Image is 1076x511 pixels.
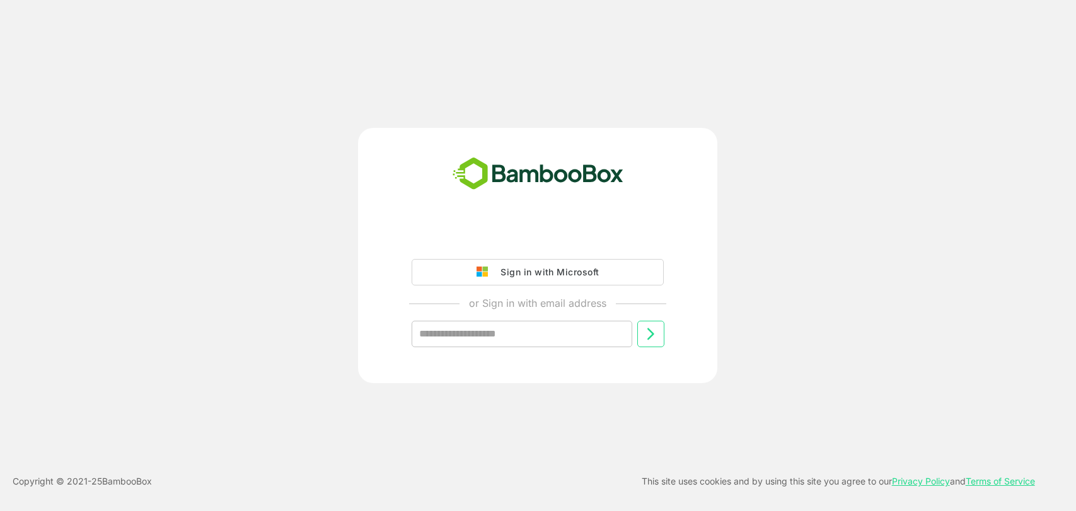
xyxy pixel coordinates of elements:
p: or Sign in with email address [469,296,606,311]
p: Copyright © 2021- 25 BambooBox [13,474,152,489]
img: bamboobox [446,153,630,195]
iframe: Sign in with Google Button [405,224,670,251]
img: google [477,267,494,278]
a: Privacy Policy [892,476,950,486]
a: Terms of Service [966,476,1035,486]
p: This site uses cookies and by using this site you agree to our and [642,474,1035,489]
div: Sign in with Microsoft [494,264,599,280]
